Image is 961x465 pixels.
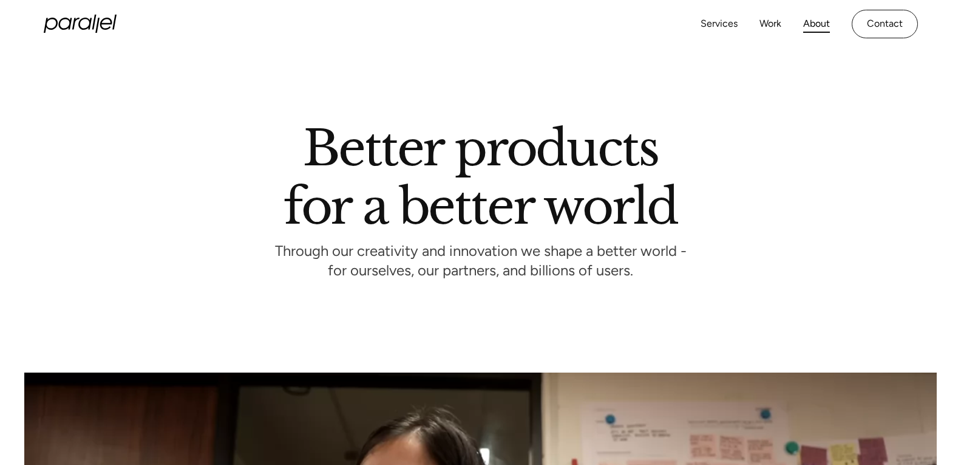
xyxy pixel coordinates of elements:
[275,246,687,279] p: Through our creativity and innovation we shape a better world - for ourselves, our partners, and ...
[803,15,830,33] a: About
[852,10,918,38] a: Contact
[284,131,677,224] h1: Better products for a better world
[44,15,117,33] a: home
[759,15,781,33] a: Work
[701,15,738,33] a: Services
